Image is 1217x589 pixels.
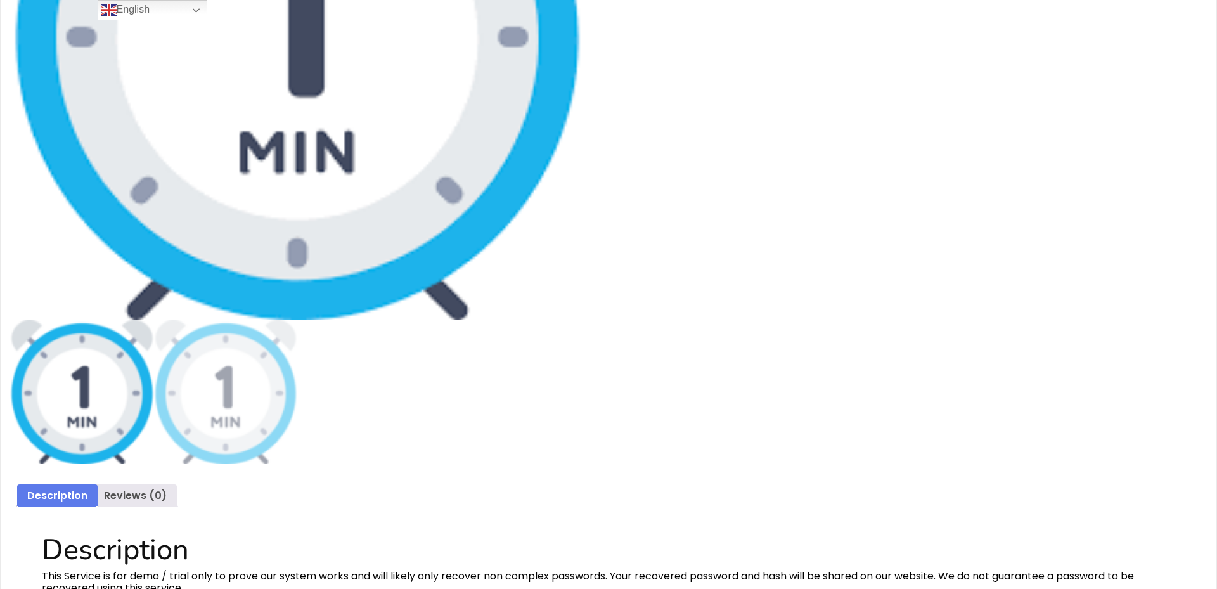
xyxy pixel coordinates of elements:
img: Public Password Recovery 1 Minute (free trial demo) [10,320,154,464]
a: Description [27,484,87,508]
a: Reviews (0) [104,484,167,508]
h2: Description [42,533,1175,567]
img: en [101,3,117,18]
img: Public Password Recovery 1 Minute (free trial demo) - Image 2 [154,320,298,464]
